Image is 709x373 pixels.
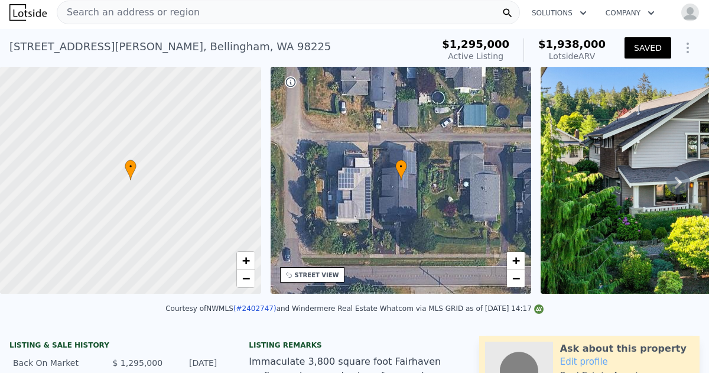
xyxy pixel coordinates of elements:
a: Zoom out [237,270,255,287]
span: Search an address or region [57,5,200,20]
button: Show Options [676,36,700,60]
img: NWMLS Logo [534,304,544,314]
div: LISTING & SALE HISTORY [9,340,220,352]
button: Company [596,2,664,24]
div: Listing remarks [249,340,460,350]
div: • [125,160,136,180]
button: SAVED [625,37,671,59]
a: Edit profile [560,356,608,367]
span: $1,938,000 [538,38,606,50]
button: Solutions [522,2,596,24]
span: • [125,161,136,172]
span: $ 1,295,000 [112,358,162,368]
a: Zoom out [507,270,525,287]
span: − [512,271,520,286]
div: Courtesy of NWMLS and Windermere Real Estate Whatcom via MLS GRID as of [DATE] 14:17 [165,304,544,313]
span: − [242,271,249,286]
span: • [395,161,407,172]
a: Zoom in [237,252,255,270]
span: $1,295,000 [442,38,509,50]
img: avatar [681,3,700,22]
span: Active Listing [448,51,503,61]
div: [STREET_ADDRESS][PERSON_NAME] , Bellingham , WA 98225 [9,38,331,55]
div: STREET VIEW [295,271,339,280]
img: Lotside [9,4,47,21]
div: [DATE] [172,357,217,369]
a: Zoom in [507,252,525,270]
div: • [395,160,407,180]
div: Lotside ARV [538,50,606,62]
span: + [512,253,520,268]
div: Back On Market [13,357,103,369]
a: (#2402747) [233,304,277,313]
div: Ask about this property [560,342,687,356]
span: + [242,253,249,268]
